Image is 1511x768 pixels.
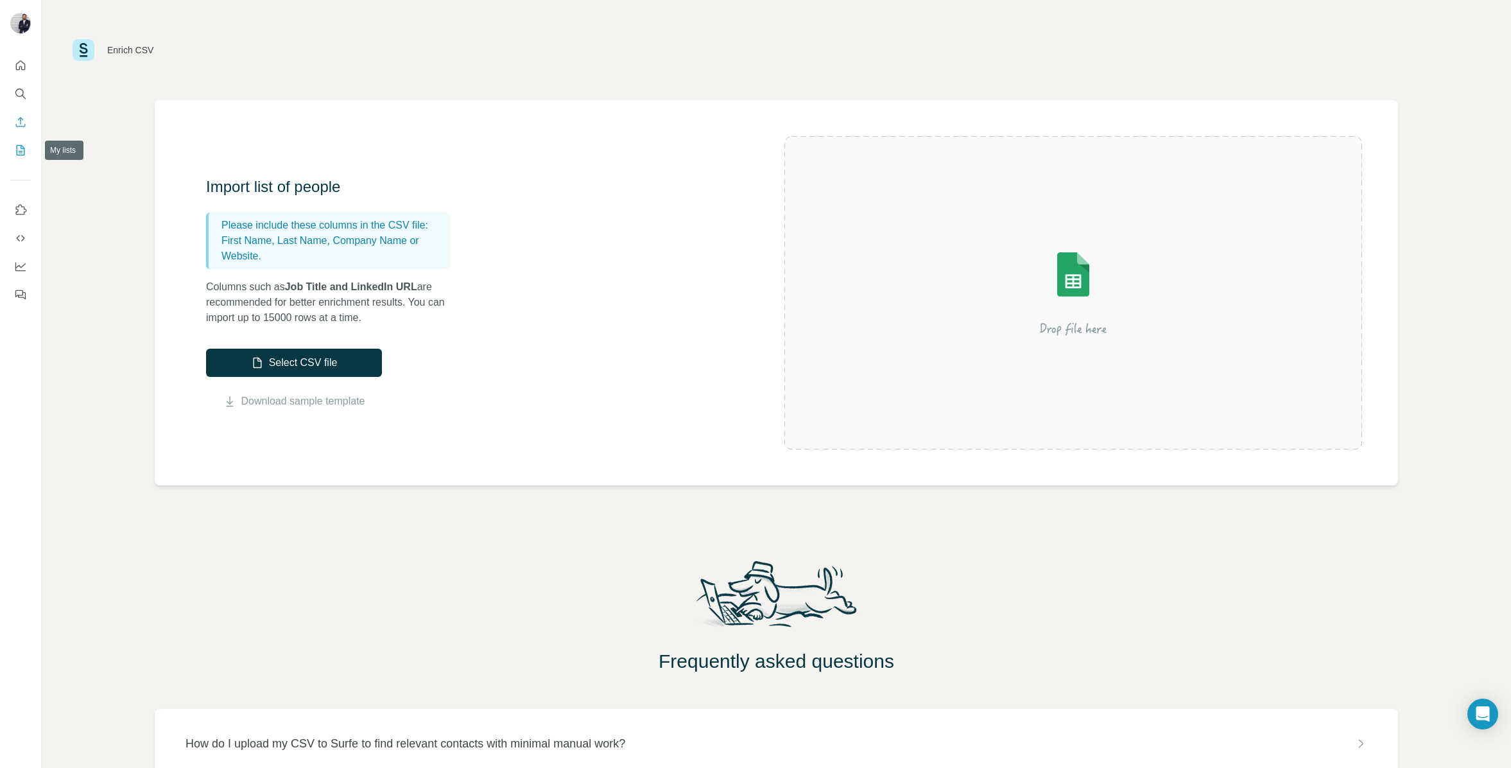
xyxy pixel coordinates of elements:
p: Please include these columns in the CSV file: [221,218,445,233]
button: Select CSV file [206,349,382,377]
img: Avatar [10,13,31,33]
h2: Frequently asked questions [42,650,1511,673]
img: Surfe Logo [73,39,94,61]
h3: Import list of people [206,177,463,197]
button: Dashboard [10,255,31,278]
button: Search [10,82,31,105]
span: Job Title and LinkedIn URL [285,281,417,292]
button: Quick start [10,54,31,77]
button: Download sample template [206,394,382,409]
img: Surfe Mascot Illustration [684,557,869,640]
p: Columns such as are recommended for better enrichment results. You can import up to 15000 rows at... [206,279,463,326]
div: Enrich CSV [107,44,153,57]
button: Enrich CSV [10,110,31,134]
button: Use Surfe API [10,227,31,250]
img: Surfe Illustration - Drop file here or select below [958,216,1189,370]
p: How do I upload my CSV to Surfe to find relevant contacts with minimal manual work? [186,735,625,753]
button: Feedback [10,283,31,306]
div: Open Intercom Messenger [1467,699,1498,729]
p: First Name, Last Name, Company Name or Website. [221,233,445,264]
button: My lists [10,139,31,162]
button: Use Surfe on LinkedIn [10,198,31,222]
a: Download sample template [241,394,365,409]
